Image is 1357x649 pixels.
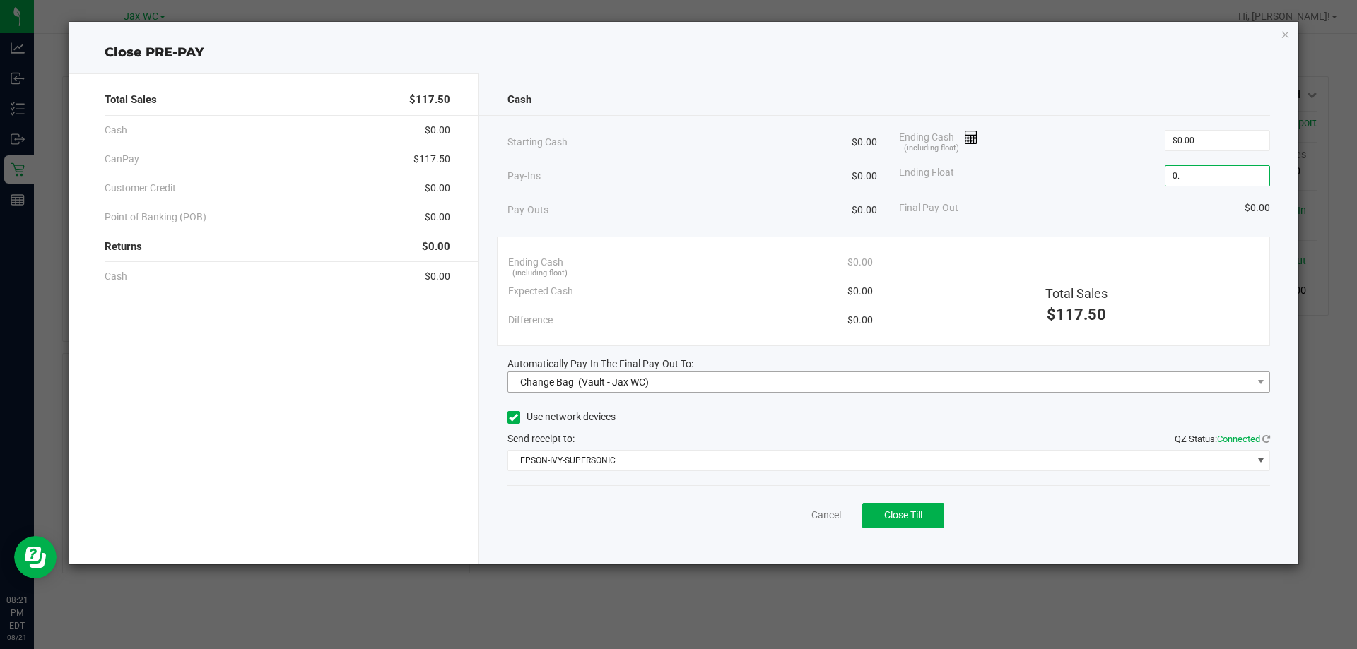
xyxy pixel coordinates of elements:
[520,376,574,388] span: Change Bag
[507,135,568,150] span: Starting Cash
[409,92,450,108] span: $117.50
[1175,434,1270,444] span: QZ Status:
[105,123,127,138] span: Cash
[811,508,841,523] a: Cancel
[508,255,563,270] span: Ending Cash
[507,92,531,108] span: Cash
[847,313,873,328] span: $0.00
[507,358,693,369] span: Automatically Pay-In The Final Pay-Out To:
[105,232,450,262] div: Returns
[425,123,450,138] span: $0.00
[1045,286,1108,301] span: Total Sales
[852,169,877,184] span: $0.00
[508,451,1252,470] span: EPSON-IVY-SUPERSONIC
[425,181,450,196] span: $0.00
[852,203,877,218] span: $0.00
[425,269,450,284] span: $0.00
[904,143,959,155] span: (including float)
[507,410,616,424] label: Use network devices
[105,269,127,284] span: Cash
[507,169,541,184] span: Pay-Ins
[413,152,450,167] span: $117.50
[1217,434,1260,444] span: Connected
[899,165,954,186] span: Ending Float
[507,203,548,218] span: Pay-Outs
[899,130,978,151] span: Ending Cash
[847,284,873,299] span: $0.00
[852,135,877,150] span: $0.00
[508,313,553,328] span: Difference
[105,152,139,167] span: CanPay
[105,92,157,108] span: Total Sales
[862,503,944,528] button: Close Till
[425,210,450,225] span: $0.00
[512,268,568,280] span: (including float)
[1245,201,1270,215] span: $0.00
[884,509,922,520] span: Close Till
[847,255,873,270] span: $0.00
[899,201,958,215] span: Final Pay-Out
[1047,306,1106,323] span: $117.50
[105,210,206,225] span: Point of Banking (POB)
[578,376,649,388] span: (Vault - Jax WC)
[69,43,1299,62] div: Close PRE-PAY
[105,181,176,196] span: Customer Credit
[14,536,57,578] iframe: Resource center
[422,239,450,255] span: $0.00
[507,433,575,444] span: Send receipt to:
[508,284,573,299] span: Expected Cash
